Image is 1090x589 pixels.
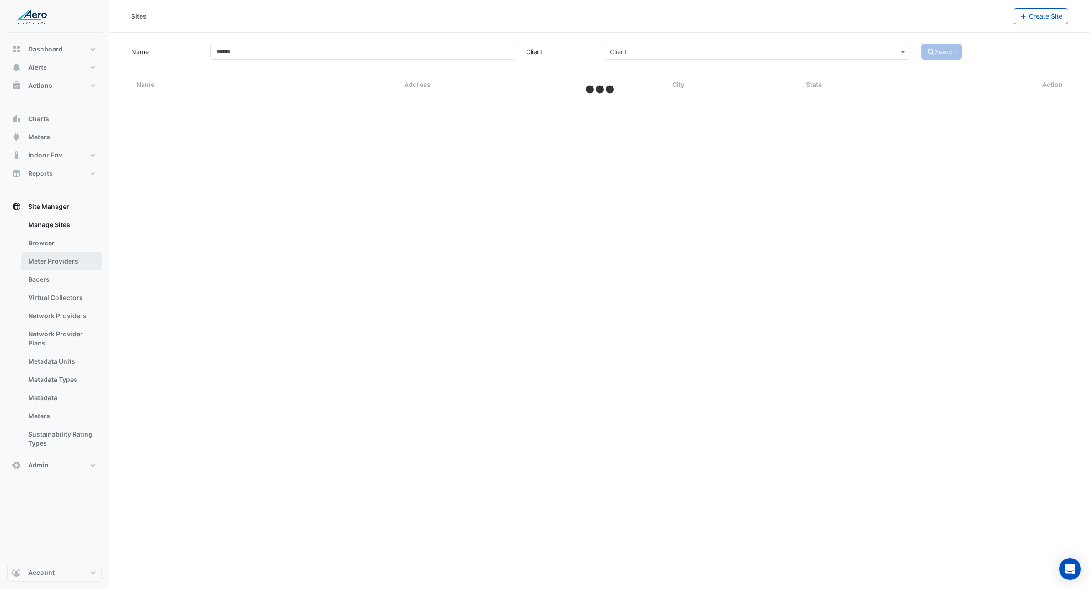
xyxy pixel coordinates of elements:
label: Name [126,44,205,60]
app-icon: Actions [12,81,21,90]
a: Network Provider Plans [21,325,102,352]
button: Alerts [7,58,102,76]
div: Open Intercom Messenger [1059,558,1081,580]
button: Actions [7,76,102,95]
div: Site Manager [7,216,102,456]
span: Dashboard [28,45,63,54]
app-icon: Dashboard [12,45,21,54]
img: Company Logo [11,7,52,25]
app-icon: Admin [12,461,21,470]
span: Name [137,81,154,88]
span: Create Site [1029,12,1062,20]
app-icon: Charts [12,114,21,123]
button: Admin [7,456,102,474]
span: Action [1042,80,1063,90]
div: Sites [131,11,147,21]
button: Meters [7,128,102,146]
span: State [806,81,822,88]
span: Actions [28,81,52,90]
app-icon: Meters [12,132,21,142]
button: Account [7,564,102,582]
span: Admin [28,461,49,470]
app-icon: Reports [12,169,21,178]
a: Meter Providers [21,252,102,270]
app-icon: Indoor Env [12,151,21,160]
button: Charts [7,110,102,128]
span: Reports [28,169,53,178]
a: Metadata Types [21,371,102,389]
a: Virtual Collectors [21,289,102,307]
app-icon: Alerts [12,63,21,72]
span: City [672,81,684,88]
a: Network Providers [21,307,102,325]
button: Site Manager [7,198,102,216]
button: Indoor Env [7,146,102,164]
a: Browser [21,234,102,252]
button: Dashboard [7,40,102,58]
button: Create Site [1014,8,1069,24]
a: Sustainability Rating Types [21,425,102,452]
span: Indoor Env [28,151,62,160]
a: Meters [21,407,102,425]
button: Reports [7,164,102,183]
a: Metadata [21,389,102,407]
span: Address [404,81,431,88]
span: Charts [28,114,49,123]
label: Client [521,44,600,60]
span: Account [28,568,55,577]
span: Alerts [28,63,47,72]
span: Site Manager [28,202,69,211]
a: Bacers [21,270,102,289]
a: Manage Sites [21,216,102,234]
a: Metadata Units [21,352,102,371]
app-icon: Site Manager [12,202,21,211]
span: Meters [28,132,50,142]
